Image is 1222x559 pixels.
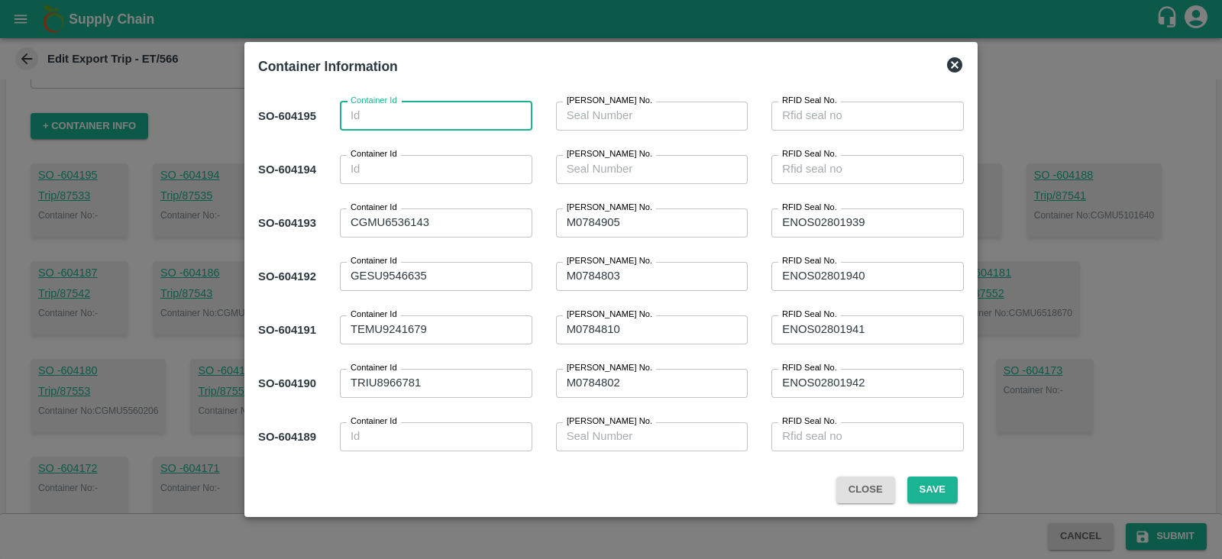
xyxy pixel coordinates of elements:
b: SO- 604194 [258,163,316,176]
textarea: TEMU9241679 [351,322,522,338]
b: SO- 604195 [258,110,316,122]
b: SO- 604193 [258,217,316,229]
textarea: ENOS02801940 [782,268,953,284]
b: SO- 604190 [258,377,316,389]
label: RFID Seal No. [782,202,837,214]
label: RFID Seal No. [782,95,837,107]
textarea: M0784803 [567,268,738,284]
b: SO- 604192 [258,270,316,283]
label: RFID Seal No. [782,148,837,160]
textarea: TRIU8966781 [351,375,522,391]
label: RFID Seal No. [782,415,837,428]
label: RFID Seal No. [782,309,837,321]
label: [PERSON_NAME] No. [567,148,652,160]
label: [PERSON_NAME] No. [567,255,652,267]
label: Container Id [351,415,397,428]
label: [PERSON_NAME] No. [567,95,652,107]
label: Container Id [351,95,397,107]
b: Container Information [258,59,398,74]
textarea: ENOS02801939 [782,215,953,231]
b: SO- 604189 [258,431,316,443]
textarea: ENOS02801941 [782,322,953,338]
label: [PERSON_NAME] No. [567,202,652,214]
button: Close [836,477,895,503]
textarea: ENOS02801942 [782,375,953,391]
label: Container Id [351,148,397,160]
textarea: CGMU6536143 [351,215,522,231]
textarea: M0784802 [567,375,738,391]
label: Container Id [351,309,397,321]
label: Container Id [351,362,397,374]
label: [PERSON_NAME] No. [567,362,652,374]
label: Container Id [351,255,397,267]
label: Container Id [351,202,397,214]
button: Save [907,477,958,503]
textarea: GESU9546635 [351,268,522,284]
label: RFID Seal No. [782,255,837,267]
b: SO- 604191 [258,324,316,336]
textarea: M0784810 [567,322,738,338]
textarea: M0784905 [567,215,738,231]
label: [PERSON_NAME] No. [567,415,652,428]
label: RFID Seal No. [782,362,837,374]
label: [PERSON_NAME] No. [567,309,652,321]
